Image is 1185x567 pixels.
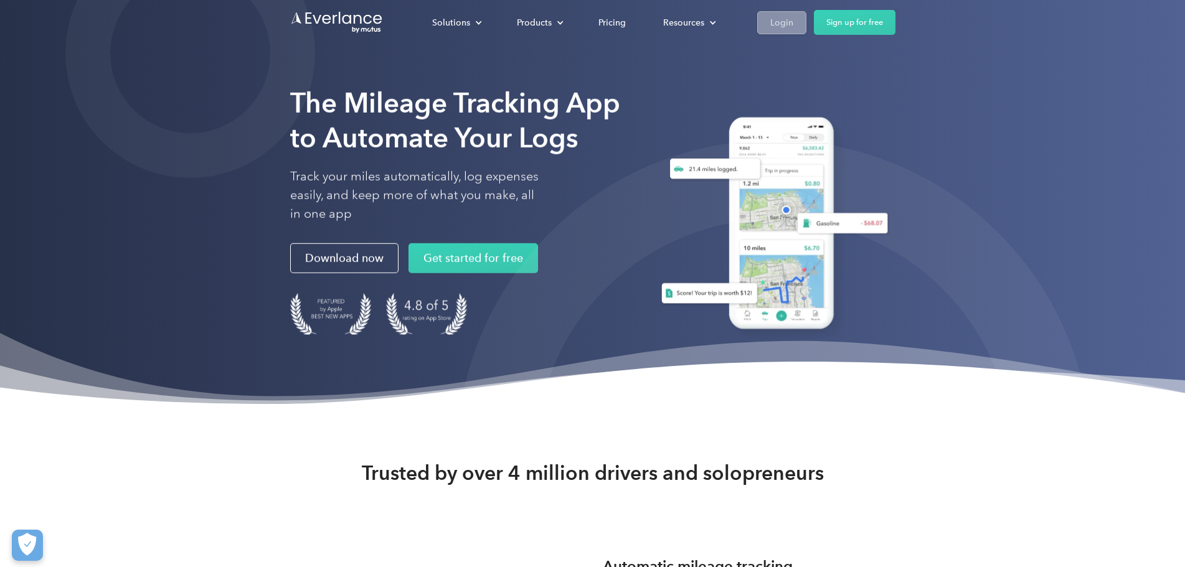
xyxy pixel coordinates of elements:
[586,12,638,34] a: Pricing
[517,15,552,30] div: Products
[290,243,399,273] a: Download now
[651,12,726,34] div: Resources
[646,108,895,344] img: Everlance, mileage tracker app, expense tracking app
[12,530,43,561] button: Cookies Settings
[362,461,824,485] strong: Trusted by over 4 million drivers and solopreneurs
[420,12,492,34] div: Solutions
[408,243,538,273] a: Get started for free
[598,15,626,30] div: Pricing
[290,11,384,34] a: Go to homepage
[770,15,793,30] div: Login
[290,293,371,335] img: Badge for Featured by Apple Best New Apps
[432,15,470,30] div: Solutions
[290,87,620,154] strong: The Mileage Tracking App to Automate Your Logs
[504,12,574,34] div: Products
[663,15,704,30] div: Resources
[814,10,895,35] a: Sign up for free
[757,11,806,34] a: Login
[290,167,539,223] p: Track your miles automatically, log expenses easily, and keep more of what you make, all in one app
[386,293,467,335] img: 4.9 out of 5 stars on the app store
